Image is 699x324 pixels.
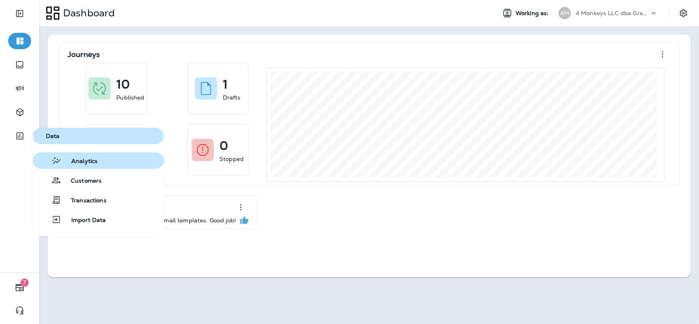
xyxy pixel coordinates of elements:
[116,93,144,102] p: Published
[223,80,228,88] p: 1
[33,172,164,188] button: Customers
[60,7,115,19] p: Dashboard
[61,217,106,224] span: Import Data
[61,197,106,205] span: Transactions
[33,152,164,169] button: Analytics
[559,7,571,19] div: 4M
[116,80,130,88] p: 10
[61,177,102,185] span: Customers
[516,10,550,17] span: Working as:
[219,155,244,163] p: Stopped
[33,128,164,144] button: Data
[20,279,29,287] span: 7
[223,93,241,102] p: Drafts
[33,211,164,228] button: Import Data
[219,142,228,150] p: 0
[61,158,97,165] span: Analytics
[576,10,649,16] p: 4 Monkeys LLC dba Grease Monkey
[68,50,100,59] p: Journeys
[33,192,164,208] button: Transactions
[36,133,161,140] span: Data
[8,5,31,22] button: Expand Sidebar
[676,6,691,20] button: Settings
